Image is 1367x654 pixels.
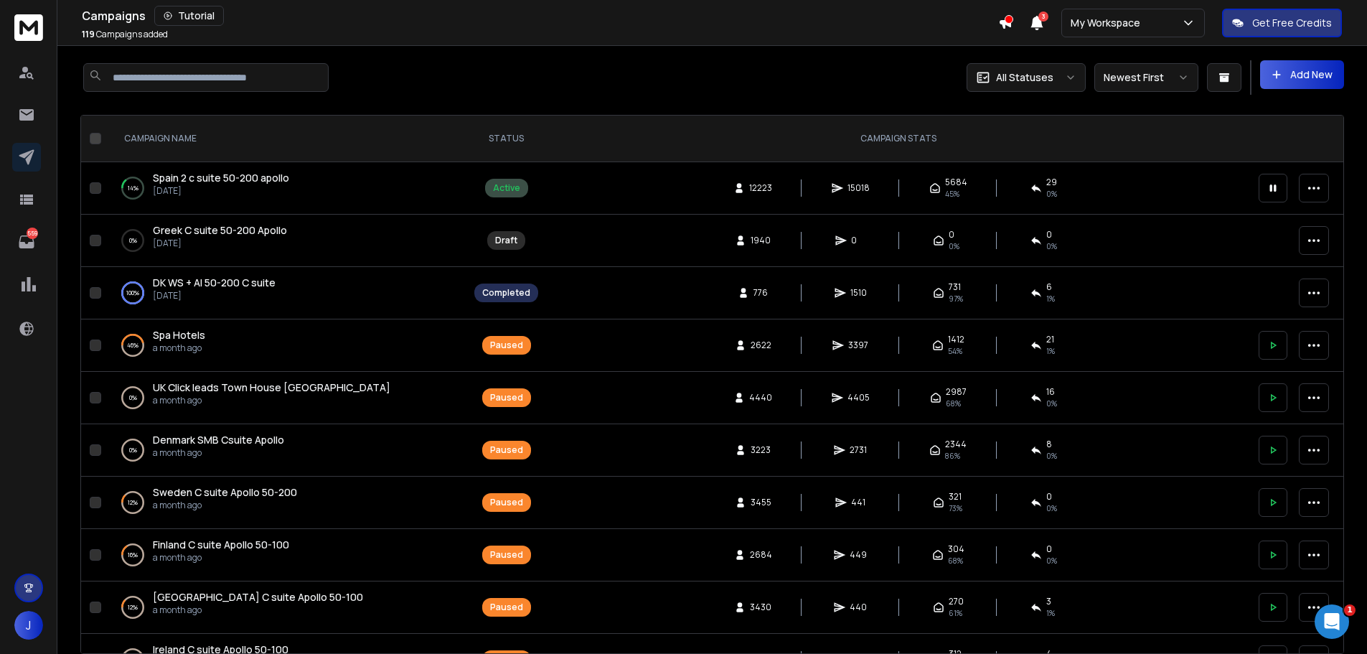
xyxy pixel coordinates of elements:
button: Emoji picker [45,470,57,482]
div: Paused [490,340,523,351]
span: 3397 [848,340,868,351]
b: [DATE] [35,116,73,127]
span: 0 % [1046,503,1057,514]
p: All Statuses [996,70,1053,85]
td: 0%Denmark SMB Csuite Apolloa month ago [107,424,466,477]
span: 15018 [847,182,870,194]
button: Upload attachment [22,470,34,482]
span: 12223 [749,182,772,194]
button: J [14,611,43,640]
span: 441 [851,497,865,508]
span: 0 [949,229,954,240]
span: 119 [82,28,95,40]
img: Profile image for Box [41,8,64,31]
p: a month ago [153,447,284,459]
span: 6 [1046,281,1052,293]
span: 449 [850,549,867,561]
a: Greek C suite 50-200 Apollo [153,223,287,238]
span: 5684 [945,177,967,188]
span: 2684 [750,549,772,561]
a: Spa Hotels [153,328,205,342]
p: a month ago [153,500,297,511]
td: 46%Spa Hotelsa month ago [107,319,466,372]
p: [DATE] [153,290,276,302]
span: 3 [1046,596,1051,607]
span: 3223 [751,444,771,456]
th: STATUS [466,116,547,162]
p: 0 % [129,391,137,405]
a: Sweden C suite Apollo 50-200 [153,485,297,500]
a: 559 [12,228,41,256]
a: Finland C suite Apollo 50-100 [153,538,289,552]
span: Finland C suite Apollo 50-100 [153,538,289,551]
td: 12%[GEOGRAPHIC_DATA] C suite Apollo 50-100a month ago [107,581,466,634]
textarea: Message… [12,440,275,464]
img: Profile image for Raj [43,151,57,165]
p: [DATE] [153,185,289,197]
div: You’ll get replies here and in your email: ✉️ [23,37,224,93]
span: 0 % [1046,398,1057,409]
th: CAMPAIGN NAME [107,116,466,162]
button: Home [225,6,252,33]
span: 97 % [949,293,963,304]
a: Spain 2 c suite 50-200 apollo [153,171,289,185]
p: Get Free Credits [1252,16,1332,30]
span: Greek C suite 50-200 Apollo [153,223,287,237]
span: 45 % [945,188,959,200]
span: UK Click leads Town House [GEOGRAPHIC_DATA] [153,380,390,394]
span: DK WS + AI 50-200 C suite [153,276,276,289]
td: 0%Greek C suite 50-200 Apollo[DATE] [107,215,466,267]
div: Box says… [11,29,276,149]
div: Hi [PERSON_NAME], [23,190,224,205]
span: 2987 [946,386,967,398]
button: go back [9,6,37,33]
span: 4405 [847,392,870,403]
p: a month ago [153,604,363,616]
td: 12%Sweden C suite Apollo 50-200a month ago [107,477,466,529]
span: 86 % [945,450,960,462]
a: [GEOGRAPHIC_DATA] C suite Apollo 50-100 [153,590,363,604]
td: 0%UK Click leads Town House [GEOGRAPHIC_DATA]a month ago [107,372,466,424]
span: Spain 2 c suite 50-200 apollo [153,171,289,184]
span: 3455 [751,497,771,508]
p: 0 % [129,233,137,248]
span: 2731 [850,444,867,456]
a: UK Click leads Town House [GEOGRAPHIC_DATA] [153,380,390,395]
p: 16 % [128,548,138,562]
div: Close [252,6,278,32]
p: My Workspace [1071,16,1146,30]
span: 3430 [750,602,771,613]
span: 0 % [1046,450,1057,462]
span: 1 [1344,604,1356,616]
p: a month ago [153,342,205,354]
p: The team can also help [70,18,179,32]
p: 100 % [126,286,139,300]
span: 61 % [949,607,962,619]
div: Draft [495,235,517,246]
p: 559 [27,228,38,239]
button: Add New [1260,60,1344,89]
span: 1940 [751,235,771,246]
div: 1. Excel Power Query: Import your CSV into Excel and use Power Query’s “Parse” or “Expand” featur... [23,261,224,331]
span: 304 [948,543,964,555]
span: 8 [1046,439,1052,450]
button: Start recording [91,470,103,482]
div: Completed [482,287,530,299]
div: Raj says… [11,149,276,182]
div: You’ll get replies here and in your email:✉️[PERSON_NAME][EMAIL_ADDRESS][DOMAIN_NAME]The team wil... [11,29,235,138]
div: Raj says… [11,182,276,497]
div: The team will be back 🕒 [23,101,224,129]
td: 14%Spain 2 c suite 50-200 apollo[DATE] [107,162,466,215]
span: 73 % [949,503,962,514]
div: joined the conversation [62,151,245,164]
a: Denmark SMB Csuite Apollo [153,433,284,447]
span: 21 [1046,334,1054,345]
button: Tutorial [154,6,224,26]
b: [PERSON_NAME][EMAIL_ADDRESS][DOMAIN_NAME] [23,66,219,92]
p: 46 % [127,338,138,352]
div: 2. Online JSON to CSV Converters: You can copy the JSON data and use free online tools that conve... [23,331,224,401]
b: [PERSON_NAME] [62,153,142,163]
